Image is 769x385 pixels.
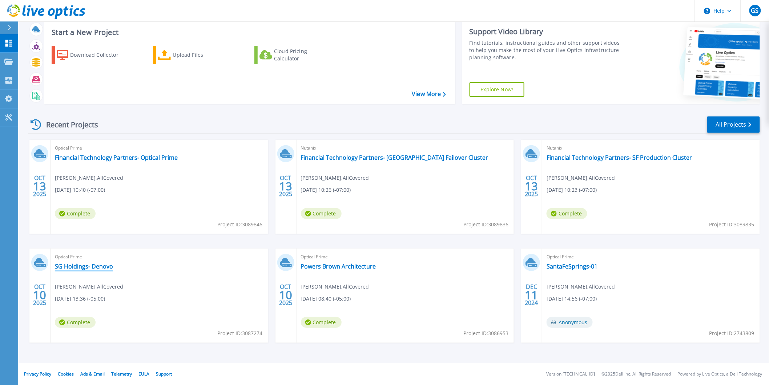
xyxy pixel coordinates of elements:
[301,283,369,291] span: [PERSON_NAME] , AllCovered
[173,48,231,62] div: Upload Files
[254,46,335,64] a: Cloud Pricing Calculator
[33,183,46,189] span: 13
[470,27,622,36] div: Support Video Library
[218,329,263,337] span: Project ID: 3087274
[709,329,754,337] span: Project ID: 2743809
[301,263,376,270] a: Powers Brown Architecture
[111,371,132,377] a: Telemetry
[546,372,595,377] li: Version: [TECHNICAL_ID]
[55,144,264,152] span: Optical Prime
[55,317,96,328] span: Complete
[525,173,539,199] div: OCT 2025
[547,295,597,303] span: [DATE] 14:56 (-07:00)
[751,8,759,13] span: GS
[547,263,597,270] a: SantaFeSprings-01
[153,46,234,64] a: Upload Files
[547,154,692,161] a: Financial Technology Partners- SF Production Cluster
[274,48,332,62] div: Cloud Pricing Calculator
[547,174,615,182] span: [PERSON_NAME] , AllCovered
[470,39,622,61] div: Find tutorials, instructional guides and other support videos to help you make the most of your L...
[525,282,539,308] div: DEC 2024
[547,283,615,291] span: [PERSON_NAME] , AllCovered
[547,208,587,219] span: Complete
[55,263,113,270] a: SG Holdings- Denovo
[709,221,754,229] span: Project ID: 3089835
[301,253,510,261] span: Optical Prime
[279,173,293,199] div: OCT 2025
[33,292,46,298] span: 10
[28,116,108,134] div: Recent Projects
[301,174,369,182] span: [PERSON_NAME] , AllCovered
[547,144,756,152] span: Nutanix
[525,183,538,189] span: 13
[58,371,74,377] a: Cookies
[301,295,351,303] span: [DATE] 08:40 (-05:00)
[547,186,597,194] span: [DATE] 10:23 (-07:00)
[678,372,762,377] li: Powered by Live Optics, a Dell Technology
[33,282,47,308] div: OCT 2025
[55,154,178,161] a: Financial Technology Partners- Optical Prime
[525,292,538,298] span: 11
[463,221,508,229] span: Project ID: 3089836
[156,371,172,377] a: Support
[52,28,446,36] h3: Start a New Project
[52,46,133,64] a: Download Collector
[55,208,96,219] span: Complete
[602,372,671,377] li: © 2025 Dell Inc. All Rights Reserved
[279,292,292,298] span: 10
[301,317,342,328] span: Complete
[463,329,508,337] span: Project ID: 3086953
[24,371,51,377] a: Privacy Policy
[55,174,123,182] span: [PERSON_NAME] , AllCovered
[55,295,105,303] span: [DATE] 13:36 (-05:00)
[55,253,264,261] span: Optical Prime
[80,371,105,377] a: Ads & Email
[55,186,105,194] span: [DATE] 10:40 (-07:00)
[138,371,149,377] a: EULA
[33,173,47,199] div: OCT 2025
[70,48,128,62] div: Download Collector
[412,91,446,98] a: View More
[547,253,756,261] span: Optical Prime
[279,183,292,189] span: 13
[301,154,488,161] a: Financial Technology Partners- [GEOGRAPHIC_DATA] Failover Cluster
[55,283,123,291] span: [PERSON_NAME] , AllCovered
[301,186,351,194] span: [DATE] 10:26 (-07:00)
[301,144,510,152] span: Nutanix
[279,282,293,308] div: OCT 2025
[547,317,593,328] span: Anonymous
[218,221,263,229] span: Project ID: 3089846
[707,116,760,133] a: All Projects
[470,82,525,97] a: Explore Now!
[301,208,342,219] span: Complete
